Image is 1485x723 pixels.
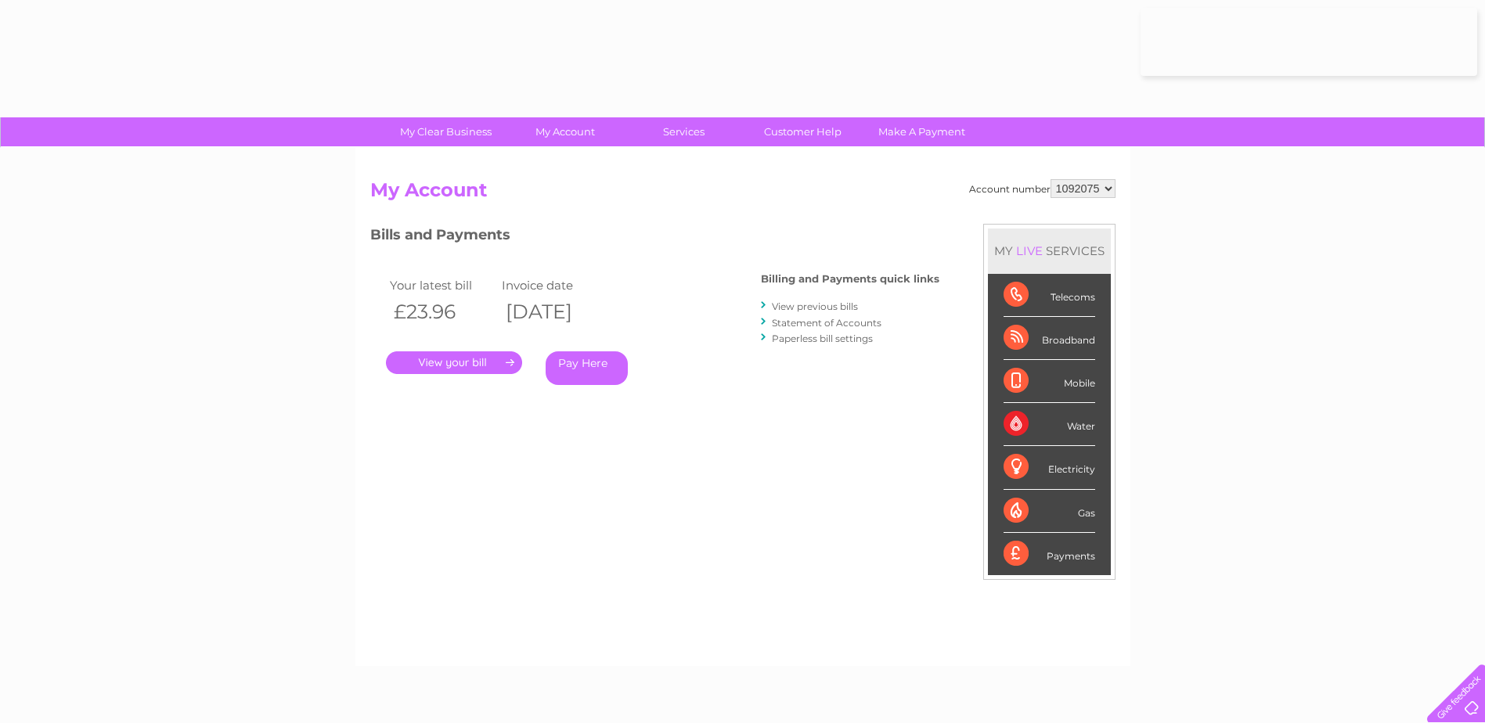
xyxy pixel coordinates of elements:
[386,296,499,328] th: £23.96
[546,351,628,385] a: Pay Here
[381,117,510,146] a: My Clear Business
[1013,243,1046,258] div: LIVE
[498,296,611,328] th: [DATE]
[761,273,939,285] h4: Billing and Payments quick links
[1004,317,1095,360] div: Broadband
[1004,403,1095,446] div: Water
[772,300,858,312] a: View previous bills
[370,179,1116,209] h2: My Account
[500,117,629,146] a: My Account
[1004,446,1095,489] div: Electricity
[386,351,522,374] a: .
[1004,360,1095,403] div: Mobile
[988,228,1111,273] div: MY SERVICES
[1004,490,1095,533] div: Gas
[1004,533,1095,575] div: Payments
[386,275,499,296] td: Your latest bill
[1004,274,1095,317] div: Telecoms
[738,117,867,146] a: Customer Help
[619,117,748,146] a: Services
[857,117,986,146] a: Make A Payment
[772,333,873,344] a: Paperless bill settings
[969,179,1116,198] div: Account number
[498,275,611,296] td: Invoice date
[772,317,881,329] a: Statement of Accounts
[370,224,939,251] h3: Bills and Payments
